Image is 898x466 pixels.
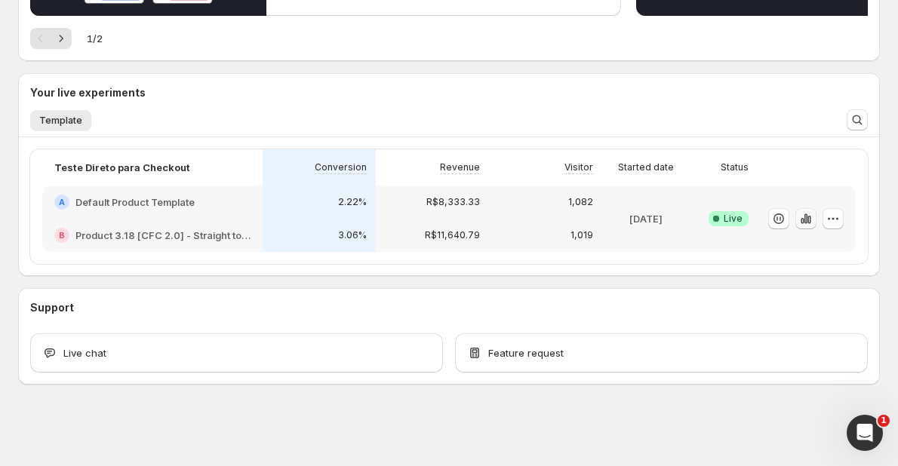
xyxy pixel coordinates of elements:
[39,115,82,127] span: Template
[425,229,480,241] p: R$11,640.79
[878,415,890,427] span: 1
[570,229,593,241] p: 1,019
[564,161,593,173] p: Visitor
[440,161,480,173] p: Revenue
[75,228,251,243] h2: Product 3.18 [CFC 2.0] - Straight to Checkout
[87,31,103,46] span: 1 / 2
[315,161,367,173] p: Conversion
[30,85,146,100] h3: Your live experiments
[721,161,749,173] p: Status
[54,160,190,175] p: Teste Direto para Checkout
[618,161,674,173] p: Started date
[63,345,106,360] span: Live chat
[568,196,593,208] p: 1,082
[847,415,883,451] iframe: Intercom live chat
[338,196,367,208] p: 2.22%
[51,28,72,49] button: Next
[847,109,868,130] button: Search and filter results
[724,213,743,225] span: Live
[59,198,65,207] h2: A
[30,300,74,315] h3: Support
[488,345,564,360] span: Feature request
[59,231,65,240] h2: B
[30,28,72,49] nav: Pagination
[426,196,480,208] p: R$8,333.33
[338,229,367,241] p: 3.06%
[629,211,663,226] p: [DATE]
[75,195,195,210] h2: Default Product Template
